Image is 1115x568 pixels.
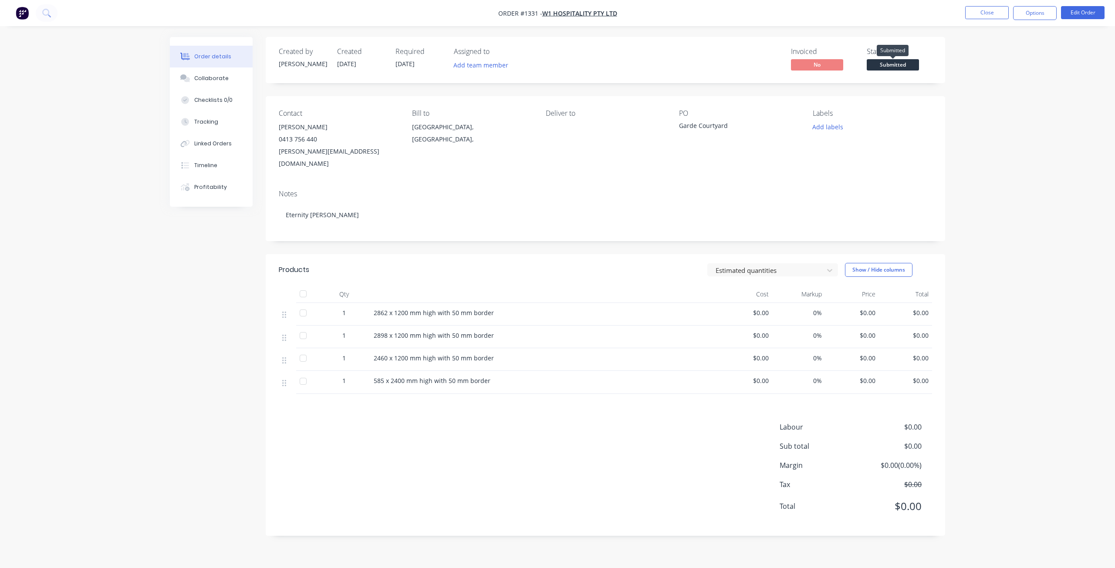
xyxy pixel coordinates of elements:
[813,109,932,118] div: Labels
[825,286,879,303] div: Price
[877,45,909,56] div: Submitted
[722,308,769,317] span: $0.00
[374,354,494,362] span: 2460 x 1200 mm high with 50 mm border
[780,422,857,432] span: Labour
[791,59,843,70] span: No
[454,47,541,56] div: Assigned to
[882,376,929,385] span: $0.00
[546,109,665,118] div: Deliver to
[279,190,932,198] div: Notes
[808,121,848,133] button: Add labels
[1061,6,1105,19] button: Edit Order
[679,109,798,118] div: PO
[882,331,929,340] span: $0.00
[412,121,531,149] div: [GEOGRAPHIC_DATA], [GEOGRAPHIC_DATA],
[374,309,494,317] span: 2862 x 1200 mm high with 50 mm border
[194,140,232,148] div: Linked Orders
[857,460,922,471] span: $0.00 ( 0.00 %)
[279,47,327,56] div: Created by
[16,7,29,20] img: Factory
[194,96,233,104] div: Checklists 0/0
[342,308,346,317] span: 1
[882,353,929,363] span: $0.00
[337,60,356,68] span: [DATE]
[498,9,542,17] span: Order #1331 -
[722,376,769,385] span: $0.00
[449,59,513,71] button: Add team member
[829,331,875,340] span: $0.00
[279,202,932,228] div: Eternity [PERSON_NAME]
[342,331,346,340] span: 1
[279,121,398,133] div: [PERSON_NAME]
[342,353,346,363] span: 1
[194,161,217,169] div: Timeline
[194,183,227,191] div: Profitability
[412,121,531,145] div: [GEOGRAPHIC_DATA], [GEOGRAPHIC_DATA],
[342,376,346,385] span: 1
[279,109,398,118] div: Contact
[1013,6,1057,20] button: Options
[780,479,857,490] span: Tax
[867,59,919,70] span: Submitted
[170,111,253,133] button: Tracking
[829,353,875,363] span: $0.00
[722,353,769,363] span: $0.00
[829,376,875,385] span: $0.00
[318,286,370,303] div: Qty
[542,9,617,17] a: W1 Hospitality PTY LTD
[965,6,1009,19] button: Close
[772,286,826,303] div: Markup
[279,121,398,170] div: [PERSON_NAME]0413 756 440[PERSON_NAME][EMAIL_ADDRESS][DOMAIN_NAME]
[454,59,513,71] button: Add team member
[719,286,772,303] div: Cost
[780,501,857,511] span: Total
[279,265,309,275] div: Products
[170,155,253,176] button: Timeline
[780,460,857,471] span: Margin
[279,59,327,68] div: [PERSON_NAME]
[194,53,231,60] div: Order details
[857,498,922,514] span: $0.00
[374,331,494,339] span: 2898 x 1200 mm high with 50 mm border
[776,376,822,385] span: 0%
[395,60,415,68] span: [DATE]
[867,59,919,72] button: Submitted
[780,441,857,451] span: Sub total
[412,109,531,118] div: Bill to
[791,47,856,56] div: Invoiced
[395,47,443,56] div: Required
[170,89,253,111] button: Checklists 0/0
[194,74,229,82] div: Collaborate
[776,308,822,317] span: 0%
[845,263,912,277] button: Show / Hide columns
[337,47,385,56] div: Created
[829,308,875,317] span: $0.00
[194,118,218,126] div: Tracking
[882,308,929,317] span: $0.00
[857,441,922,451] span: $0.00
[279,133,398,145] div: 0413 756 440
[776,331,822,340] span: 0%
[857,422,922,432] span: $0.00
[170,46,253,67] button: Order details
[867,47,932,56] div: Status
[374,376,490,385] span: 585 x 2400 mm high with 50 mm border
[279,145,398,170] div: [PERSON_NAME][EMAIL_ADDRESS][DOMAIN_NAME]
[722,331,769,340] span: $0.00
[679,121,788,133] div: Garde Courtyard
[857,479,922,490] span: $0.00
[776,353,822,363] span: 0%
[170,176,253,198] button: Profitability
[170,67,253,89] button: Collaborate
[170,133,253,155] button: Linked Orders
[879,286,933,303] div: Total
